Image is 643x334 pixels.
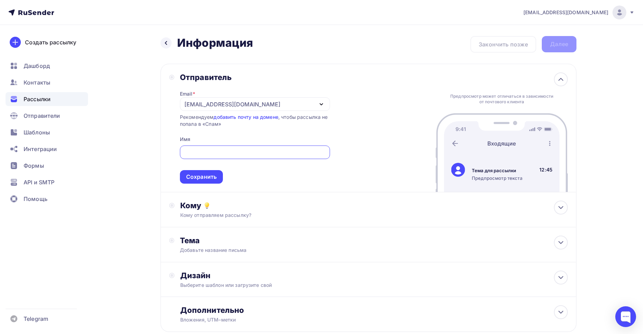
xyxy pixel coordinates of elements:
[24,112,60,120] span: Отправители
[180,201,568,210] div: Кому
[25,38,76,46] div: Создать рассылку
[180,97,330,111] button: [EMAIL_ADDRESS][DOMAIN_NAME]
[24,128,50,137] span: Шаблоны
[6,92,88,106] a: Рассылки
[523,9,608,16] span: [EMAIL_ADDRESS][DOMAIN_NAME]
[214,114,278,120] a: добавить почту на домене
[177,36,253,50] h2: Информация
[184,100,280,108] div: [EMAIL_ADDRESS][DOMAIN_NAME]
[24,62,50,70] span: Дашборд
[180,316,529,323] div: Вложения, UTM–метки
[180,305,568,315] div: Дополнительно
[24,315,48,323] span: Telegram
[24,161,44,170] span: Формы
[6,109,88,123] a: Отправители
[24,95,51,103] span: Рассылки
[449,94,555,105] div: Предпросмотр может отличаться в зависимости от почтового клиента
[180,247,303,254] div: Добавьте название письма
[180,114,330,128] div: Рекомендуем , чтобы рассылка не попала в «Спам»
[24,145,57,153] span: Интеграции
[6,59,88,73] a: Дашборд
[180,271,568,280] div: Дизайн
[472,175,522,181] div: Предпросмотр текста
[180,136,190,143] div: Имя
[539,166,553,173] div: 12:45
[6,125,88,139] a: Шаблоны
[24,178,54,186] span: API и SMTP
[180,282,529,289] div: Выберите шаблон или загрузите свой
[180,90,195,97] div: Email
[24,195,47,203] span: Помощь
[186,173,217,181] div: Сохранить
[523,6,635,19] a: [EMAIL_ADDRESS][DOMAIN_NAME]
[6,76,88,89] a: Контакты
[180,72,330,82] div: Отправитель
[180,236,317,245] div: Тема
[180,212,529,219] div: Кому отправляем рассылку?
[6,159,88,173] a: Формы
[472,167,522,174] div: Тема для рассылки
[24,78,50,87] span: Контакты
